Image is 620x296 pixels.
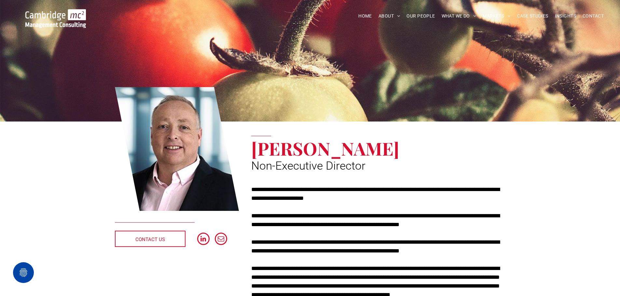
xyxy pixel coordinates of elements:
a: OUR PEOPLE [403,11,438,21]
a: Richard Brown | Non-Executive Director | Cambridge Management Consulting [115,86,239,212]
a: MARKETS [479,11,514,21]
img: Go to Homepage [25,9,86,28]
a: email [215,233,227,247]
a: WHAT WE DO [438,11,480,21]
a: CONTACT US [115,231,186,247]
a: HOME [355,11,375,21]
span: CONTACT US [135,231,165,248]
a: Richard Brown | Non-Executive Director | Cambridge Management Consulting [25,10,86,17]
a: INSIGHTS [552,11,579,21]
a: ABOUT [375,11,404,21]
span: [PERSON_NAME] [251,136,399,160]
a: CASE STUDIES [514,11,552,21]
span: Non-Executive Director [251,159,365,173]
a: linkedin [197,233,210,247]
a: CONTACT [579,11,607,21]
